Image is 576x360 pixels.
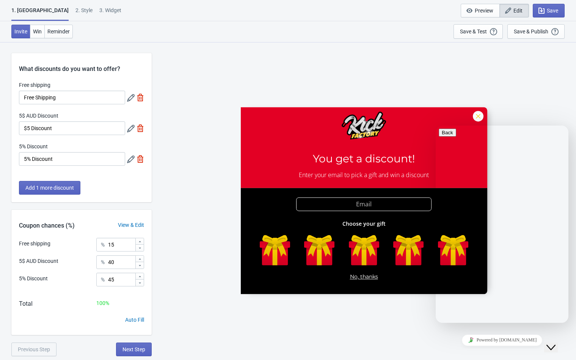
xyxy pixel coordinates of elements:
div: % [101,275,105,284]
div: Auto Fill [125,316,144,324]
input: Chance [108,238,135,252]
span: Win [33,28,42,35]
div: 5$ AUD Discount [19,257,58,265]
button: Reminder [44,25,73,38]
div: Total [19,299,33,308]
span: Edit [513,8,523,14]
button: Edit [499,4,529,17]
div: % [101,240,105,249]
label: Free shipping [19,81,50,89]
button: Preview [461,4,500,17]
iframe: chat widget [544,330,568,352]
span: Preview [475,8,493,14]
div: Save & Test [460,28,487,35]
img: delete.svg [137,155,144,163]
button: Next Step [116,343,152,356]
div: 1. [GEOGRAPHIC_DATA] [11,6,69,21]
div: View & Edit [110,221,152,229]
button: Add 1 more discount [19,181,80,195]
div: % [101,258,105,267]
span: 100 % [96,300,109,306]
button: Save & Test [454,24,503,39]
span: Invite [14,28,27,35]
span: Save [547,8,558,14]
div: 3. Widget [99,6,121,20]
input: Chance [108,273,135,286]
div: 2 . Style [75,6,93,20]
div: What discounts do you want to offer? [11,53,152,74]
button: Invite [11,25,30,38]
div: Coupon chances (%) [11,221,82,230]
iframe: chat widget [436,126,568,323]
label: 5% Discount [19,143,48,150]
img: delete.svg [137,124,144,132]
label: 5$ AUD Discount [19,112,58,119]
button: Win [30,25,45,38]
iframe: chat widget [436,332,568,349]
input: Chance [108,255,135,269]
button: Save [533,4,565,17]
div: 5% Discount [19,275,48,283]
span: Next Step [122,346,145,352]
div: Free shipping [19,240,50,248]
span: Reminder [47,28,70,35]
div: Save & Publish [514,28,548,35]
img: delete.svg [137,94,144,101]
button: Save & Publish [507,24,565,39]
span: Add 1 more discount [25,185,74,191]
